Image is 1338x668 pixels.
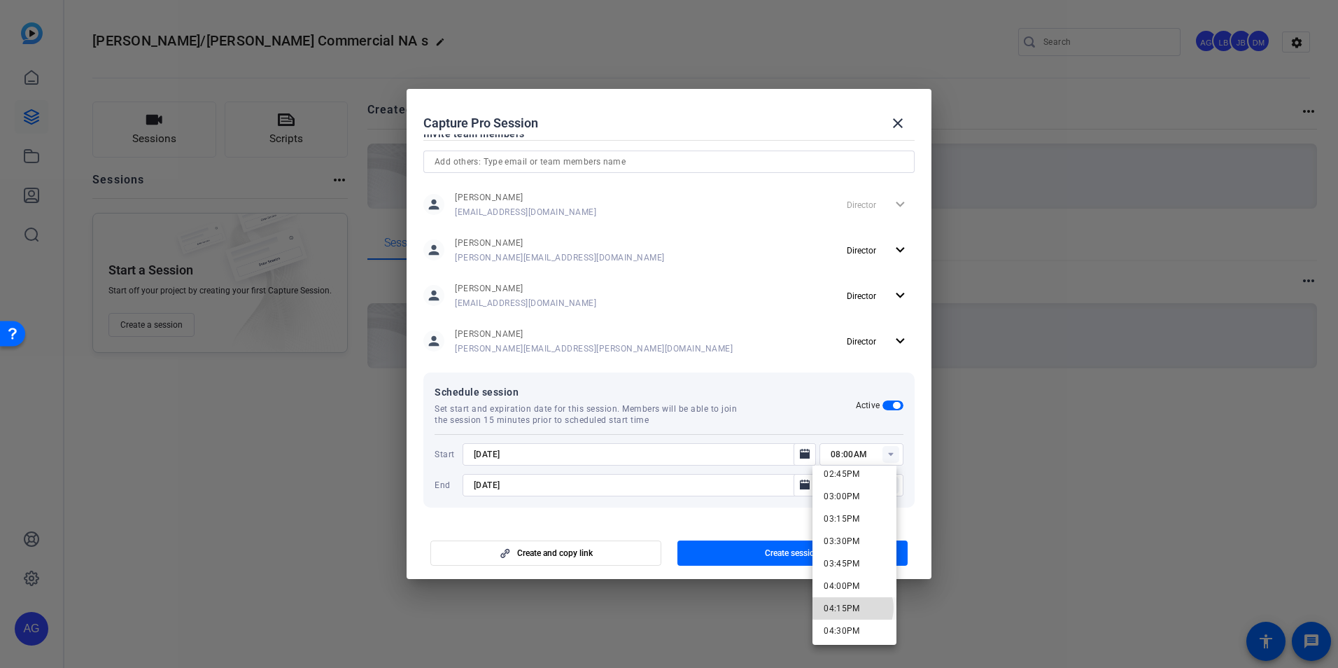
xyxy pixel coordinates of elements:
[455,252,665,263] span: [PERSON_NAME][EMAIL_ADDRESS][DOMAIN_NAME]
[455,283,596,294] span: [PERSON_NAME]
[824,514,860,524] span: 03:15PM
[435,480,459,491] span: End
[824,469,860,479] span: 02:45PM
[794,474,816,496] button: Open calendar
[517,548,593,559] span: Create and copy link
[455,328,733,340] span: [PERSON_NAME]
[435,403,750,426] span: Set start and expiration date for this session. Members will be able to join the session 15 minut...
[423,106,915,140] div: Capture Pro Session
[824,559,860,569] span: 03:45PM
[455,207,596,218] span: [EMAIL_ADDRESS][DOMAIN_NAME]
[455,298,596,309] span: [EMAIL_ADDRESS][DOMAIN_NAME]
[435,449,459,460] span: Start
[423,194,444,215] mat-icon: person
[455,343,733,354] span: [PERSON_NAME][EMAIL_ADDRESS][PERSON_NAME][DOMAIN_NAME]
[824,536,860,546] span: 03:30PM
[474,446,791,463] input: Choose start date
[824,581,860,591] span: 04:00PM
[423,285,444,306] mat-icon: person
[847,291,876,301] span: Director
[794,443,816,466] button: Open calendar
[892,287,909,305] mat-icon: expand_more
[841,283,915,308] button: Director
[841,237,915,263] button: Director
[847,246,876,256] span: Director
[889,115,906,132] mat-icon: close
[423,239,444,260] mat-icon: person
[435,153,903,170] input: Add others: Type email or team members name
[824,604,860,613] span: 04:15PM
[455,192,596,203] span: [PERSON_NAME]
[831,446,903,463] input: Time
[824,492,860,501] span: 03:00PM
[824,626,860,636] span: 04:30PM
[435,384,856,401] span: Schedule session
[892,242,909,259] mat-icon: expand_more
[430,541,661,566] button: Create and copy link
[474,477,791,494] input: Choose expiration date
[423,330,444,352] mat-icon: person
[892,333,909,350] mat-icon: expand_more
[455,237,665,249] span: [PERSON_NAME]
[847,337,876,347] span: Director
[841,328,915,354] button: Director
[765,548,819,559] span: Create session
[856,400,880,411] h2: Active
[677,541,908,566] button: Create session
